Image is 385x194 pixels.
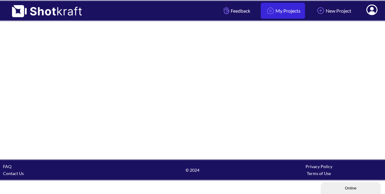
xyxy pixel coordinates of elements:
div: Terms of Use [256,170,382,177]
a: New Project [311,3,356,19]
a: FAQ [3,164,11,169]
iframe: chat widget [321,181,382,194]
span: © 2024 [129,167,256,174]
div: Privacy Policy [256,163,382,170]
a: Contact Us [3,171,24,176]
img: Add Icon [316,5,326,16]
a: My Projects [261,3,305,19]
img: Hand Icon [222,5,231,16]
span: Feedback [222,7,250,14]
img: Home Icon [265,5,276,16]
